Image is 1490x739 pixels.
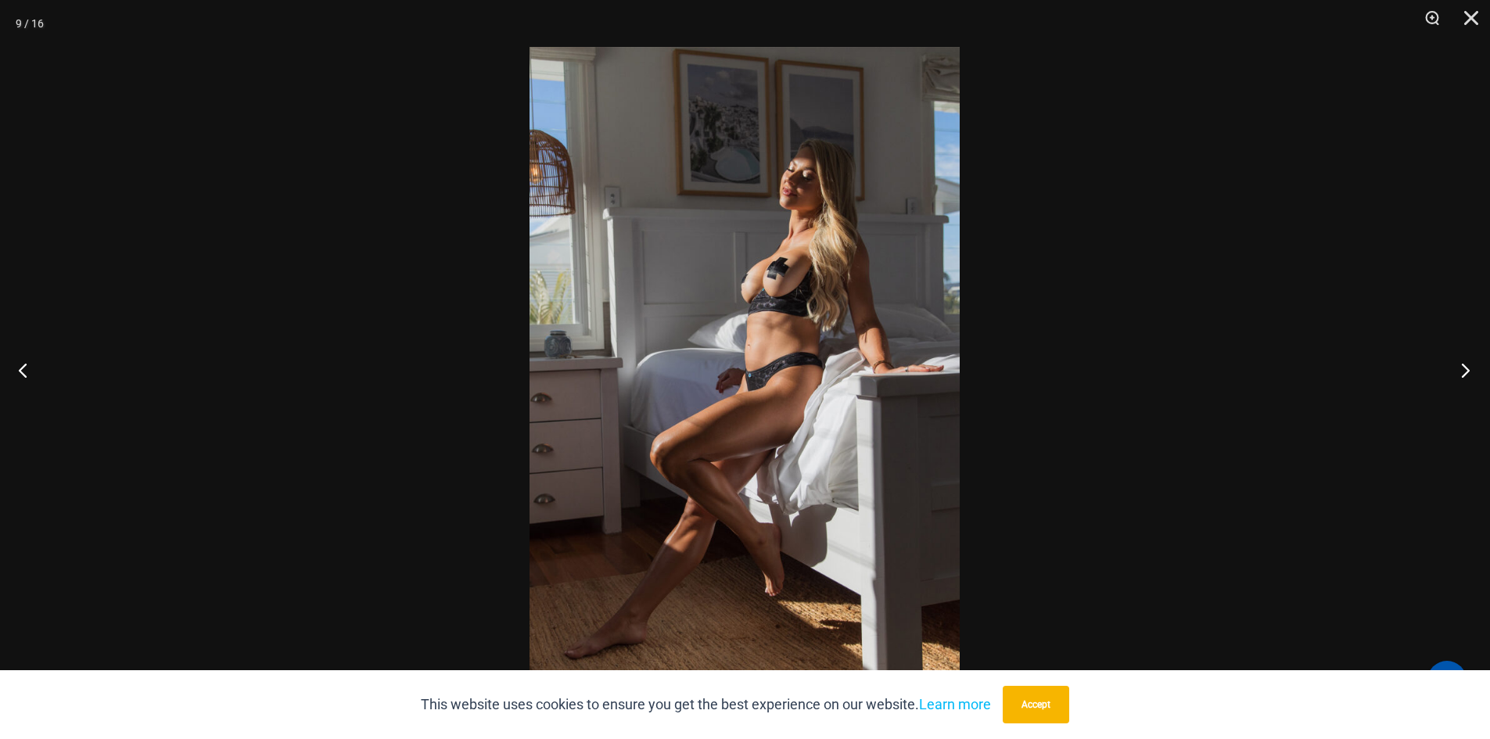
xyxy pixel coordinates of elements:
button: Accept [1003,686,1069,723]
img: Nights Fall Silver Leopard 1036 Bra 6046 Thong 06 [530,47,960,692]
a: Learn more [919,696,991,712]
p: This website uses cookies to ensure you get the best experience on our website. [421,693,991,716]
div: 9 / 16 [16,12,44,35]
button: Next [1431,331,1490,409]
